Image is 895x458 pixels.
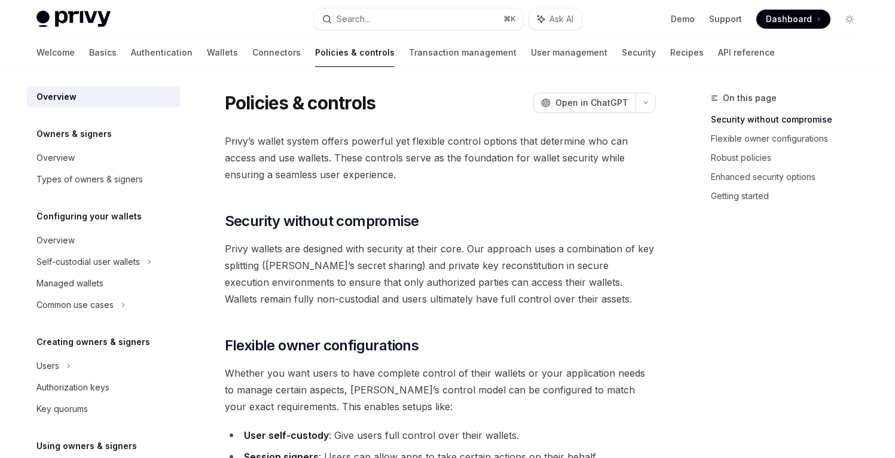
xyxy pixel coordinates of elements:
[531,38,607,67] a: User management
[89,38,117,67] a: Basics
[337,12,370,26] div: Search...
[671,13,695,25] a: Demo
[529,8,582,30] button: Ask AI
[756,10,830,29] a: Dashboard
[36,151,75,165] div: Overview
[36,209,142,224] h5: Configuring your wallets
[36,38,75,67] a: Welcome
[36,276,103,291] div: Managed wallets
[225,336,419,355] span: Flexible owner configurations
[27,273,180,294] a: Managed wallets
[766,13,812,25] span: Dashboard
[225,92,376,114] h1: Policies & controls
[131,38,193,67] a: Authentication
[314,8,523,30] button: Search...⌘K
[718,38,775,67] a: API reference
[670,38,704,67] a: Recipes
[225,240,656,307] span: Privy wallets are designed with security at their core. Our approach uses a combination of key sp...
[27,86,180,108] a: Overview
[27,147,180,169] a: Overview
[36,11,111,28] img: light logo
[36,335,150,349] h5: Creating owners & signers
[711,129,869,148] a: Flexible owner configurations
[36,172,143,187] div: Types of owners & signers
[315,38,395,67] a: Policies & controls
[840,10,859,29] button: Toggle dark mode
[207,38,238,67] a: Wallets
[36,233,75,248] div: Overview
[622,38,656,67] a: Security
[244,429,329,441] strong: User self-custody
[225,427,656,444] li: : Give users full control over their wallets.
[225,212,419,231] span: Security without compromise
[555,97,628,109] span: Open in ChatGPT
[36,127,112,141] h5: Owners & signers
[711,110,869,129] a: Security without compromise
[36,255,140,269] div: Self-custodial user wallets
[36,402,88,416] div: Key quorums
[709,13,742,25] a: Support
[225,133,656,183] span: Privy’s wallet system offers powerful yet flexible control options that determine who can access ...
[252,38,301,67] a: Connectors
[409,38,517,67] a: Transaction management
[36,439,137,453] h5: Using owners & signers
[225,365,656,415] span: Whether you want users to have complete control of their wallets or your application needs to man...
[36,359,59,373] div: Users
[533,93,636,113] button: Open in ChatGPT
[27,377,180,398] a: Authorization keys
[549,13,573,25] span: Ask AI
[36,380,109,395] div: Authorization keys
[27,398,180,420] a: Key quorums
[27,169,180,190] a: Types of owners & signers
[503,14,516,24] span: ⌘ K
[711,167,869,187] a: Enhanced security options
[711,148,869,167] a: Robust policies
[723,91,777,105] span: On this page
[36,90,77,104] div: Overview
[36,298,114,312] div: Common use cases
[711,187,869,206] a: Getting started
[27,230,180,251] a: Overview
